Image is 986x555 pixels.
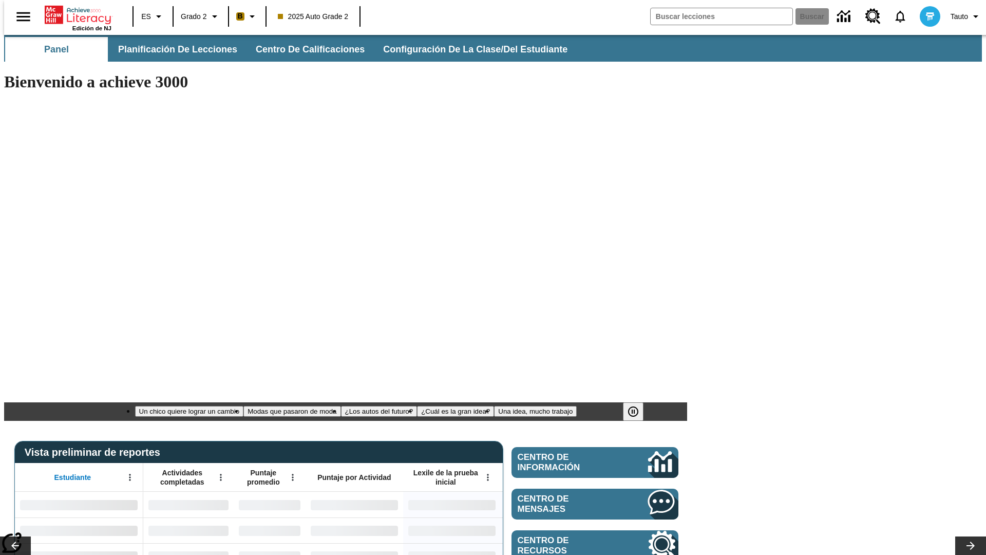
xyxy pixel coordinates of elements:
[213,470,229,485] button: Abrir menú
[110,37,245,62] button: Planificación de lecciones
[518,494,617,514] span: Centro de mensajes
[177,7,225,26] button: Grado: Grado 2, Elige un grado
[4,35,982,62] div: Subbarra de navegación
[278,11,349,22] span: 2025 Auto Grade 2
[951,11,968,22] span: Tauto
[946,7,986,26] button: Perfil/Configuración
[480,470,496,485] button: Abrir menú
[383,44,567,55] span: Configuración de la clase/del estudiante
[239,468,288,487] span: Puntaje promedio
[831,3,859,31] a: Centro de información
[859,3,887,30] a: Centro de recursos, Se abrirá en una pestaña nueva.
[375,37,576,62] button: Configuración de la clase/del estudiante
[234,492,306,517] div: Sin datos,
[920,6,940,27] img: avatar image
[8,2,39,32] button: Abrir el menú lateral
[955,536,986,555] button: Carrusel de lecciones, seguir
[518,452,614,473] span: Centro de información
[5,37,108,62] button: Panel
[341,406,418,417] button: Diapositiva 3 ¿Los autos del futuro?
[511,447,678,478] a: Centro de información
[72,25,111,31] span: Edición de NJ
[122,470,138,485] button: Abrir menú
[25,447,165,458] span: Vista preliminar de reportes
[623,402,643,421] button: Pausar
[44,44,69,55] span: Panel
[141,11,151,22] span: ES
[181,11,207,22] span: Grado 2
[148,468,216,487] span: Actividades completadas
[408,468,483,487] span: Lexile de la prueba inicial
[234,517,306,543] div: Sin datos,
[285,470,300,485] button: Abrir menú
[135,406,244,417] button: Diapositiva 1 Un chico quiere lograr un cambio
[914,3,946,30] button: Escoja un nuevo avatar
[317,473,391,482] span: Puntaje por Actividad
[243,406,340,417] button: Diapositiva 2 Modas que pasaron de moda
[232,7,262,26] button: Boost El color de la clase es anaranjado claro. Cambiar el color de la clase.
[54,473,91,482] span: Estudiante
[238,10,243,23] span: B
[45,4,111,31] div: Portada
[417,406,494,417] button: Diapositiva 4 ¿Cuál es la gran idea?
[137,7,169,26] button: Lenguaje: ES, Selecciona un idioma
[118,44,237,55] span: Planificación de lecciones
[623,402,654,421] div: Pausar
[143,517,234,543] div: Sin datos,
[248,37,373,62] button: Centro de calificaciones
[4,37,577,62] div: Subbarra de navegación
[256,44,365,55] span: Centro de calificaciones
[4,72,687,91] h1: Bienvenido a achieve 3000
[511,489,678,520] a: Centro de mensajes
[143,492,234,517] div: Sin datos,
[887,3,914,30] a: Notificaciones
[494,406,577,417] button: Diapositiva 5 Una idea, mucho trabajo
[651,8,792,25] input: Buscar campo
[45,5,111,25] a: Portada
